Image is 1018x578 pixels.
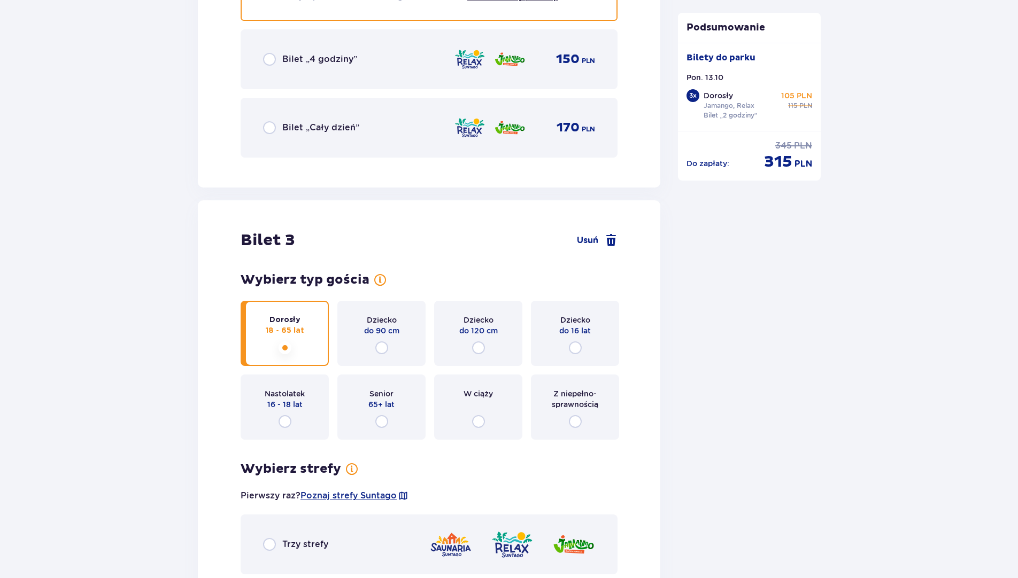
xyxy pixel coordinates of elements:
span: PLN [799,101,812,111]
span: 150 [556,51,580,67]
span: Z niepełno­sprawnością [541,388,610,410]
a: Usuń [577,234,618,247]
p: Bilet „2 godziny” [704,111,758,120]
span: PLN [794,140,812,152]
span: Usuń [577,235,598,246]
span: 16 - 18 lat [267,399,303,410]
span: do 90 cm [364,325,399,336]
img: Jamango [494,48,526,71]
img: Relax [454,48,485,71]
span: Bilet „4 godziny” [282,53,357,65]
span: 18 - 65 lat [266,325,304,336]
span: PLN [582,124,595,134]
p: 105 PLN [781,90,812,101]
span: PLN [795,158,812,170]
span: Dziecko [367,315,397,325]
span: 115 [788,101,797,111]
p: Bilety do parku [687,52,755,64]
span: 315 [764,152,792,172]
span: do 16 lat [559,325,591,336]
span: 170 [557,120,580,136]
span: Bilet „Cały dzień” [282,122,359,134]
p: Do zapłaty : [687,158,729,169]
span: 65+ lat [368,399,395,410]
a: Poznaj strefy Suntago [300,490,397,502]
span: Dziecko [464,315,493,325]
img: Saunaria [429,529,472,560]
span: Senior [369,388,394,399]
img: Jamango [494,116,526,139]
span: W ciąży [464,388,493,399]
span: Nastolatek [265,388,305,399]
h3: Wybierz strefy [241,461,341,477]
p: Podsumowanie [678,21,821,34]
span: Dziecko [560,315,590,325]
span: Trzy strefy [282,538,328,550]
h2: Bilet 3 [241,230,295,251]
p: Jamango, Relax [704,101,754,111]
p: Pierwszy raz? [241,490,408,502]
img: Jamango [552,529,595,560]
h3: Wybierz typ gościa [241,272,369,288]
div: 3 x [687,89,699,102]
span: PLN [582,56,595,66]
p: Pon. 13.10 [687,72,723,83]
span: 345 [775,140,792,152]
img: Relax [491,529,534,560]
span: do 120 cm [459,325,498,336]
span: Dorosły [269,315,300,325]
img: Relax [454,116,485,139]
p: Dorosły [704,90,733,101]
